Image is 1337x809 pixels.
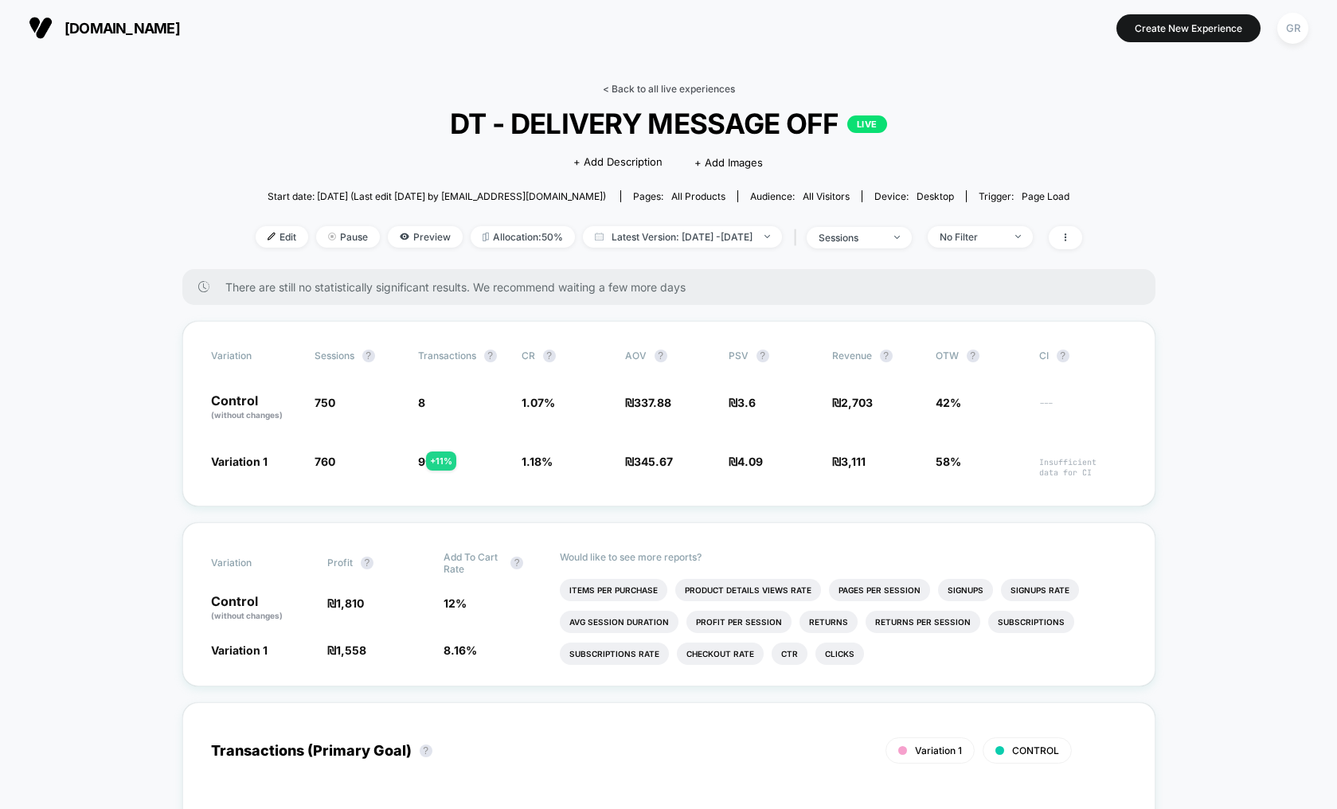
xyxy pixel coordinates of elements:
[737,396,756,409] span: 3.6
[522,350,535,362] span: CR
[625,396,671,409] span: ₪
[799,611,858,633] li: Returns
[694,156,763,169] span: + Add Images
[315,350,354,362] span: Sessions
[327,596,364,610] span: ₪
[832,350,872,362] span: Revenue
[336,643,366,657] span: 1,558
[24,15,185,41] button: [DOMAIN_NAME]
[560,643,669,665] li: Subscriptions Rate
[1039,398,1127,421] span: ---
[1001,579,1079,601] li: Signups Rate
[484,350,497,362] button: ?
[256,226,308,248] span: Edit
[1039,457,1127,478] span: Insufficient data for CI
[420,745,432,757] button: ?
[560,551,1126,563] p: Would like to see more reports?
[862,190,966,202] span: Device:
[915,745,962,756] span: Variation 1
[671,190,725,202] span: all products
[841,455,866,468] span: 3,111
[750,190,850,202] div: Audience:
[510,557,523,569] button: ?
[1116,14,1261,42] button: Create New Experience
[625,350,647,362] span: AOV
[328,233,336,240] img: end
[268,190,606,202] span: Start date: [DATE] (Last edit [DATE] by [EMAIL_ADDRESS][DOMAIN_NAME])
[675,579,821,601] li: Product Details Views Rate
[1277,13,1308,44] div: GR
[483,233,489,241] img: rebalance
[1012,745,1059,756] span: CONTROL
[655,350,667,362] button: ?
[211,455,268,468] span: Variation 1
[296,107,1040,140] span: DT - DELIVERY MESSAGE OFF
[315,396,335,409] span: 750
[560,611,678,633] li: Avg Session Duration
[522,396,555,409] span: 1.07 %
[65,20,180,37] span: [DOMAIN_NAME]
[979,190,1069,202] div: Trigger:
[940,231,1003,243] div: No Filter
[211,611,283,620] span: (without changes)
[211,350,299,362] span: Variation
[967,350,979,362] button: ?
[211,551,299,575] span: Variation
[327,643,366,657] span: ₪
[211,595,311,622] p: Control
[583,226,782,248] span: Latest Version: [DATE] - [DATE]
[336,596,364,610] span: 1,810
[316,226,380,248] span: Pause
[211,394,299,421] p: Control
[729,350,749,362] span: PSV
[573,154,663,170] span: + Add Description
[522,455,553,468] span: 1.18 %
[560,579,667,601] li: Items Per Purchase
[471,226,575,248] span: Allocation: 50%
[418,455,425,468] span: 9
[772,643,807,665] li: Ctr
[595,233,604,240] img: calendar
[677,643,764,665] li: Checkout Rate
[444,551,502,575] span: Add To Cart Rate
[729,455,763,468] span: ₪
[917,190,954,202] span: desktop
[936,350,1023,362] span: OTW
[634,455,673,468] span: 345.67
[847,115,887,133] p: LIVE
[444,596,467,610] span: 12 %
[988,611,1074,633] li: Subscriptions
[832,396,873,409] span: ₪
[790,226,807,249] span: |
[225,280,1124,294] span: There are still no statistically significant results. We recommend waiting a few more days
[361,557,373,569] button: ?
[1022,190,1069,202] span: Page Load
[633,190,725,202] div: Pages:
[543,350,556,362] button: ?
[880,350,893,362] button: ?
[815,643,864,665] li: Clicks
[418,396,425,409] span: 8
[737,455,763,468] span: 4.09
[938,579,993,601] li: Signups
[29,16,53,40] img: Visually logo
[1015,235,1021,238] img: end
[729,396,756,409] span: ₪
[388,226,463,248] span: Preview
[1272,12,1313,45] button: GR
[444,643,477,657] span: 8.16 %
[625,455,673,468] span: ₪
[211,410,283,420] span: (without changes)
[841,396,873,409] span: 2,703
[866,611,980,633] li: Returns Per Session
[315,455,335,468] span: 760
[756,350,769,362] button: ?
[894,236,900,239] img: end
[603,83,735,95] a: < Back to all live experiences
[1057,350,1069,362] button: ?
[803,190,850,202] span: All Visitors
[211,643,268,657] span: Variation 1
[268,233,276,240] img: edit
[936,396,961,409] span: 42%
[764,235,770,238] img: end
